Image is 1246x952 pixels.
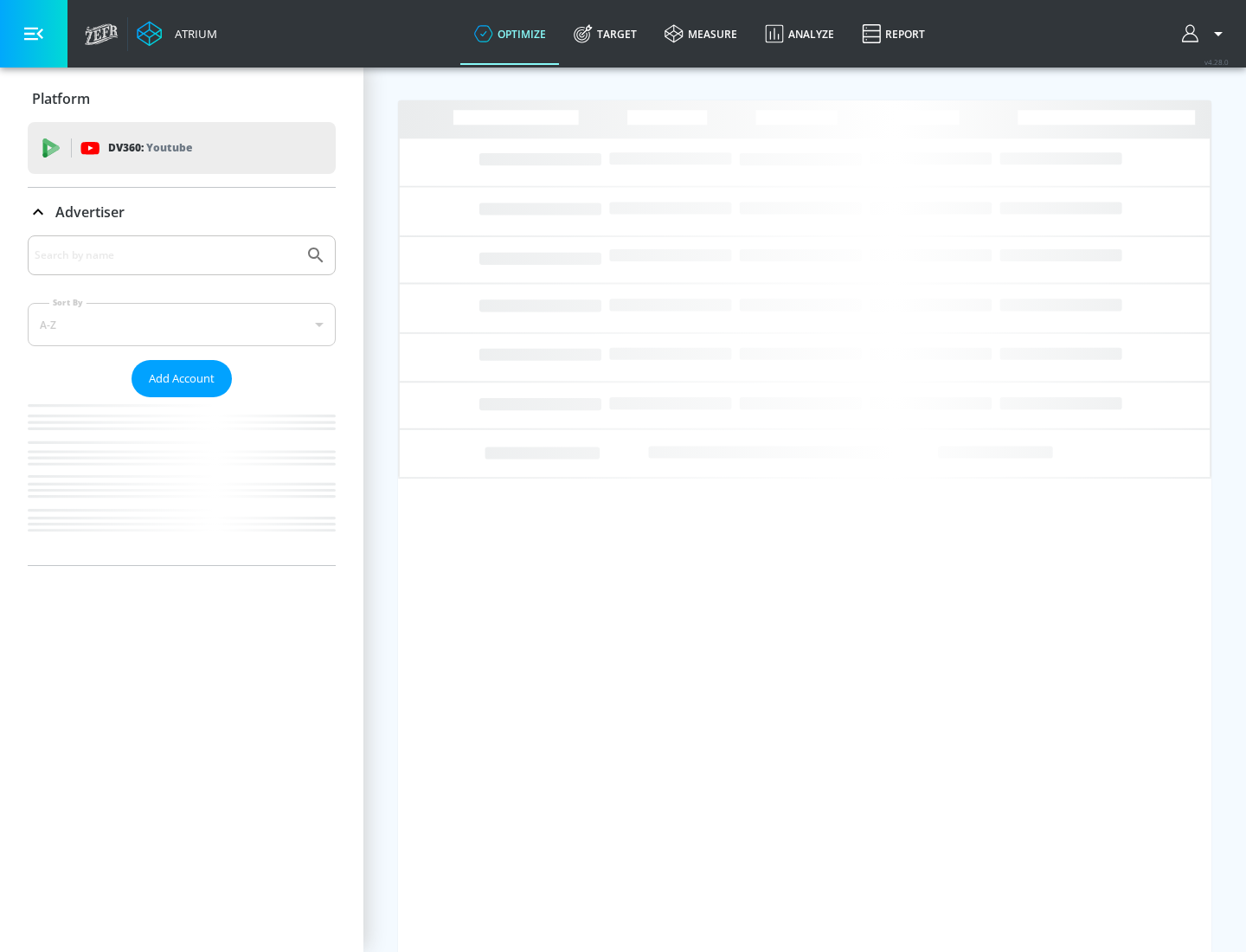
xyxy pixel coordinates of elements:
nav: list of Advertiser [28,397,336,565]
div: Advertiser [28,188,336,236]
div: A-Z [28,303,336,346]
a: Analyze [751,3,848,65]
label: Sort By [49,297,87,308]
p: Platform [32,89,90,108]
input: Search by name [35,244,297,267]
a: Report [848,3,939,65]
button: Add Account [132,360,232,397]
div: Advertiser [28,235,336,565]
div: Platform [28,74,336,123]
span: Add Account [149,369,215,389]
p: Advertiser [55,203,125,222]
a: measure [651,3,751,65]
div: Atrium [168,26,217,42]
div: DV360: Youtube [28,122,336,174]
span: v 4.28.0 [1204,57,1229,67]
p: DV360: [108,138,192,158]
p: Youtube [146,138,192,157]
a: optimize [460,3,560,65]
a: Atrium [137,21,217,47]
a: Target [560,3,651,65]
